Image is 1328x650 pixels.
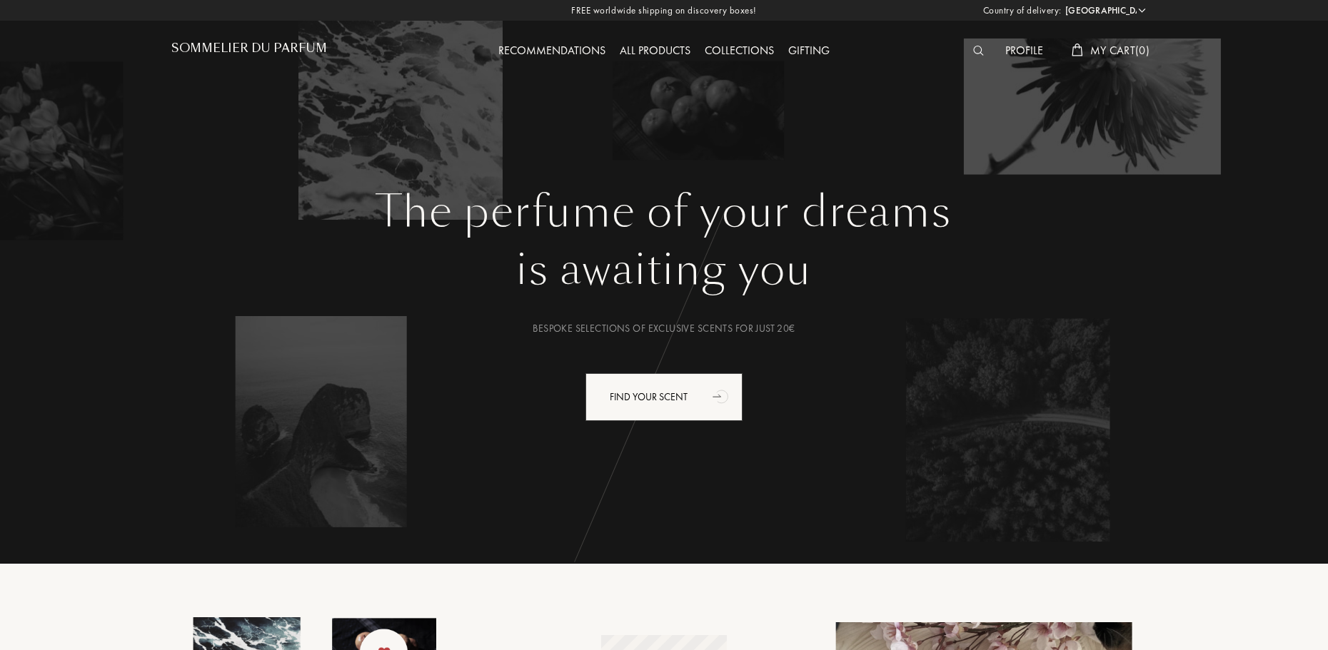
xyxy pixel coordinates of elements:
img: search_icn_white.svg [973,46,984,56]
a: Sommelier du Parfum [171,41,327,61]
a: Gifting [781,43,837,58]
div: Profile [998,42,1050,61]
div: Bespoke selections of exclusive scents for just 20€ [182,321,1146,336]
a: All products [613,43,698,58]
a: Profile [998,43,1050,58]
h1: Sommelier du Parfum [171,41,327,55]
div: Find your scent [585,373,743,421]
a: Find your scentanimation [575,373,753,421]
a: Collections [698,43,781,58]
div: Collections [698,42,781,61]
h1: The perfume of your dreams [182,186,1146,238]
a: Recommendations [491,43,613,58]
span: My Cart ( 0 ) [1090,43,1150,58]
span: Country of delivery: [983,4,1062,18]
div: Recommendations [491,42,613,61]
div: animation [708,382,736,410]
div: All products [613,42,698,61]
div: is awaiting you [182,238,1146,302]
img: cart_white.svg [1072,44,1083,56]
div: Gifting [781,42,837,61]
